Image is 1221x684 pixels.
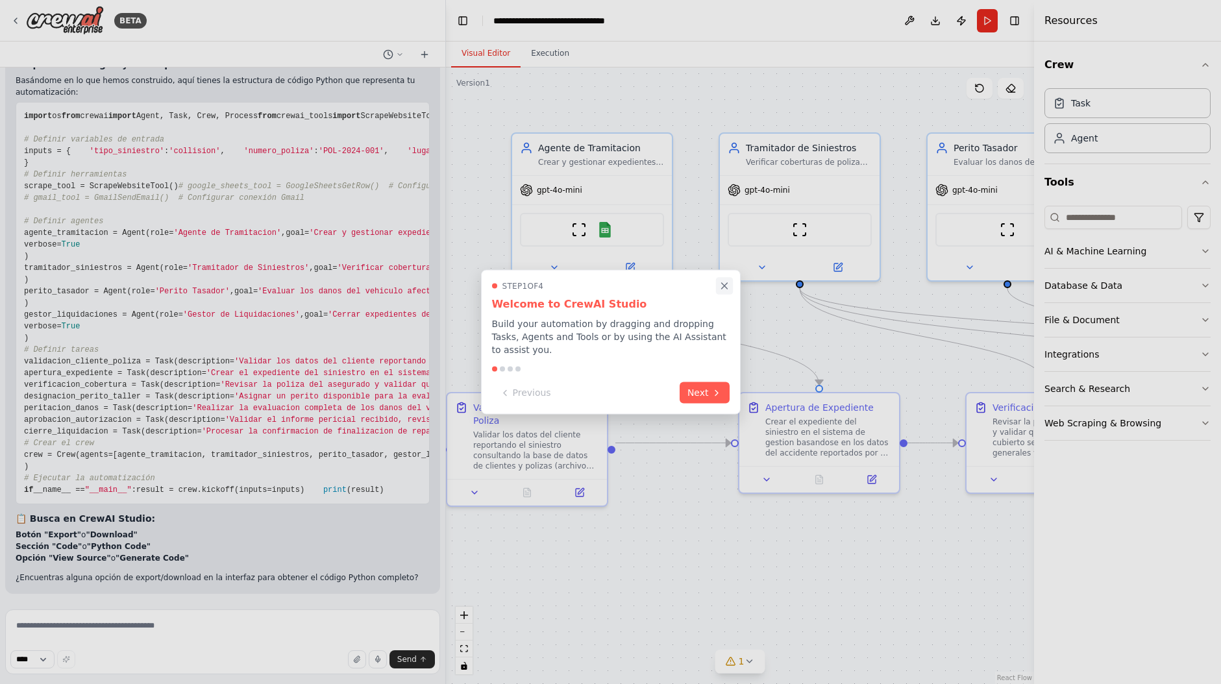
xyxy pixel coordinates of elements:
[502,281,544,291] span: Step 1 of 4
[715,277,732,294] button: Close walkthrough
[492,317,730,356] p: Build your automation by dragging and dropping Tasks, Agents and Tools or by using the AI Assista...
[492,297,730,312] h3: Welcome to CrewAI Studio
[454,12,472,30] button: Hide left sidebar
[492,382,559,404] button: Previous
[680,382,730,404] button: Next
